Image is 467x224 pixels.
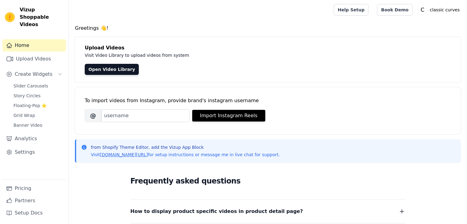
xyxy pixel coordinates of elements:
[14,83,48,89] span: Slider Carousels
[91,152,280,158] p: Visit for setup instructions or message me in live chat for support.
[100,152,148,157] a: [DOMAIN_NAME][URL]
[10,91,66,100] a: Story Circles
[14,102,47,109] span: Floating-Pop ⭐
[14,122,42,128] span: Banner Video
[101,109,190,122] input: username
[10,101,66,110] a: Floating-Pop ⭐
[14,112,35,118] span: Grid Wrap
[421,7,424,13] text: C
[20,6,64,28] span: Vizup Shoppable Videos
[85,109,101,122] span: @
[91,144,280,150] p: from Shopify Theme Editor, add the Vizup App Block
[15,71,53,78] span: Create Widgets
[2,146,66,158] a: Settings
[5,12,15,22] img: Vizup
[85,52,360,59] p: Visit Video Library to upload videos from system
[130,207,406,216] button: How to display product specific videos in product detail page?
[418,4,462,15] button: C classic curves
[2,39,66,52] a: Home
[334,4,368,16] a: Help Setup
[2,133,66,145] a: Analytics
[2,68,66,80] button: Create Widgets
[2,195,66,207] a: Partners
[85,44,451,52] h4: Upload Videos
[377,4,412,16] a: Book Demo
[10,111,66,120] a: Grid Wrap
[85,64,139,75] a: Open Video Library
[10,82,66,90] a: Slider Carousels
[10,121,66,129] a: Banner Video
[130,175,406,187] h2: Frequently asked questions
[85,97,451,104] div: To import videos from Instagram, provide brand's instagram username
[14,93,41,99] span: Story Circles
[75,25,461,32] h4: Greetings 👋!
[2,182,66,195] a: Pricing
[192,110,265,122] button: Import Instagram Reels
[130,207,303,216] span: How to display product specific videos in product detail page?
[2,207,66,219] a: Setup Docs
[427,4,462,15] p: classic curves
[2,53,66,65] a: Upload Videos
